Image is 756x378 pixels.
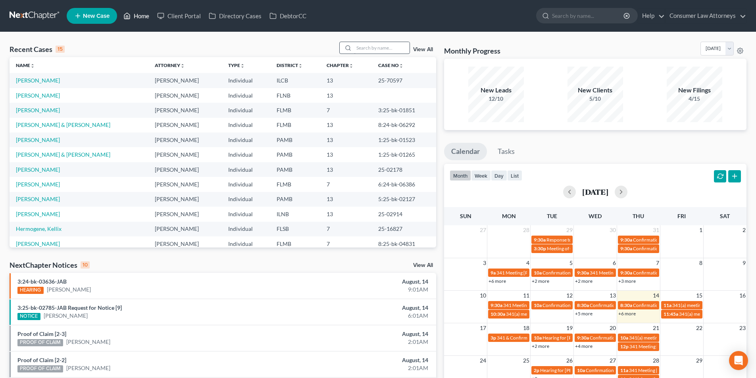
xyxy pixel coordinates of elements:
span: 13 [609,291,617,300]
td: 7 [320,222,372,236]
td: [PERSON_NAME] [148,177,222,192]
div: NOTICE [17,313,40,320]
a: Hermogene, Kellix [16,225,62,232]
span: 1 [698,225,703,235]
td: Individual [222,118,270,132]
td: 1:25-bk-01523 [372,132,436,147]
td: ILCB [270,73,321,88]
td: FLNB [270,88,321,103]
span: 19 [566,323,573,333]
span: 26 [566,356,573,365]
div: 5/10 [567,95,623,103]
td: Individual [222,73,270,88]
div: August, 14 [296,356,428,364]
td: PAMB [270,147,321,162]
a: View All [413,263,433,268]
td: [PERSON_NAME] [148,147,222,162]
span: Fri [677,213,686,219]
td: Individual [222,192,270,207]
div: NextChapter Notices [10,260,90,270]
td: Individual [222,162,270,177]
span: 10:30a [491,311,505,317]
a: [PERSON_NAME] [66,364,110,372]
div: PROOF OF CLAIM [17,339,63,346]
span: 31 [652,225,660,235]
span: 18 [522,323,530,333]
a: [PERSON_NAME] [16,92,60,99]
td: FLMB [270,103,321,117]
span: Confirmation hearing [PERSON_NAME] [633,302,716,308]
div: Open Intercom Messenger [729,351,748,370]
span: 12 [566,291,573,300]
a: 3:24-bk-03636-JAB [17,278,67,285]
td: [PERSON_NAME] [148,192,222,207]
td: [PERSON_NAME] [148,236,222,251]
a: +5 more [575,311,592,317]
a: 3:25-bk-02785-JAB Request for Notice [9] [17,304,122,311]
input: Search by name... [354,42,410,54]
td: [PERSON_NAME] [148,207,222,221]
td: 13 [320,88,372,103]
a: Help [638,9,665,23]
span: 6 [612,258,617,268]
td: 13 [320,73,372,88]
td: PAMB [270,162,321,177]
span: 24 [479,356,487,365]
td: 13 [320,192,372,207]
td: 1:25-bk-01265 [372,147,436,162]
span: 341(a) meeting for [PERSON_NAME] [629,335,706,341]
span: 10a [620,335,628,341]
span: Confirmation hearing [PERSON_NAME] [542,270,625,276]
a: Tasks [491,143,522,160]
div: 2:01AM [296,364,428,372]
span: 17 [479,323,487,333]
span: 341 Meeting [PERSON_NAME] [629,367,693,373]
span: Hearing for [PERSON_NAME] [542,335,604,341]
i: unfold_more [180,63,185,68]
span: 8 [698,258,703,268]
a: [PERSON_NAME] [16,211,60,217]
td: Individual [222,177,270,192]
a: Case Nounfold_more [378,62,404,68]
a: [PERSON_NAME] & [PERSON_NAME] [16,151,110,158]
td: 13 [320,132,372,147]
span: 341(a) meeting for [PERSON_NAME] [679,311,756,317]
button: day [491,170,507,181]
a: View All [413,47,433,52]
td: Individual [222,207,270,221]
div: HEARING [17,287,44,294]
a: [PERSON_NAME] [66,338,110,346]
span: Confirmation Hearing Tin, [GEOGRAPHIC_DATA] [542,302,646,308]
span: Wed [589,213,602,219]
td: 13 [320,207,372,221]
i: unfold_more [240,63,245,68]
td: [PERSON_NAME] [148,73,222,88]
span: 10a [534,270,542,276]
a: [PERSON_NAME] [44,312,88,320]
td: FLSB [270,222,321,236]
div: 10 [81,261,90,269]
span: 4 [525,258,530,268]
h2: [DATE] [582,188,608,196]
a: Consumer Law Attorneys [666,9,746,23]
span: 9a [491,270,496,276]
span: 11:45a [664,311,678,317]
span: 9:30a [534,237,546,243]
td: PAMB [270,132,321,147]
span: 5 [569,258,573,268]
div: New Clients [567,86,623,95]
td: 7 [320,236,372,251]
span: 2p [534,367,539,373]
span: 20 [609,323,617,333]
span: Confirmation Hearing [PERSON_NAME] [633,246,717,251]
a: +2 more [532,343,549,349]
div: Recent Cases [10,44,65,54]
span: 8:30a [577,302,589,308]
td: 13 [320,147,372,162]
td: 25-70597 [372,73,436,88]
h3: Monthly Progress [444,46,500,56]
span: 27 [609,356,617,365]
span: 7 [655,258,660,268]
a: [PERSON_NAME] [16,77,60,84]
a: [PERSON_NAME] [16,136,60,143]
